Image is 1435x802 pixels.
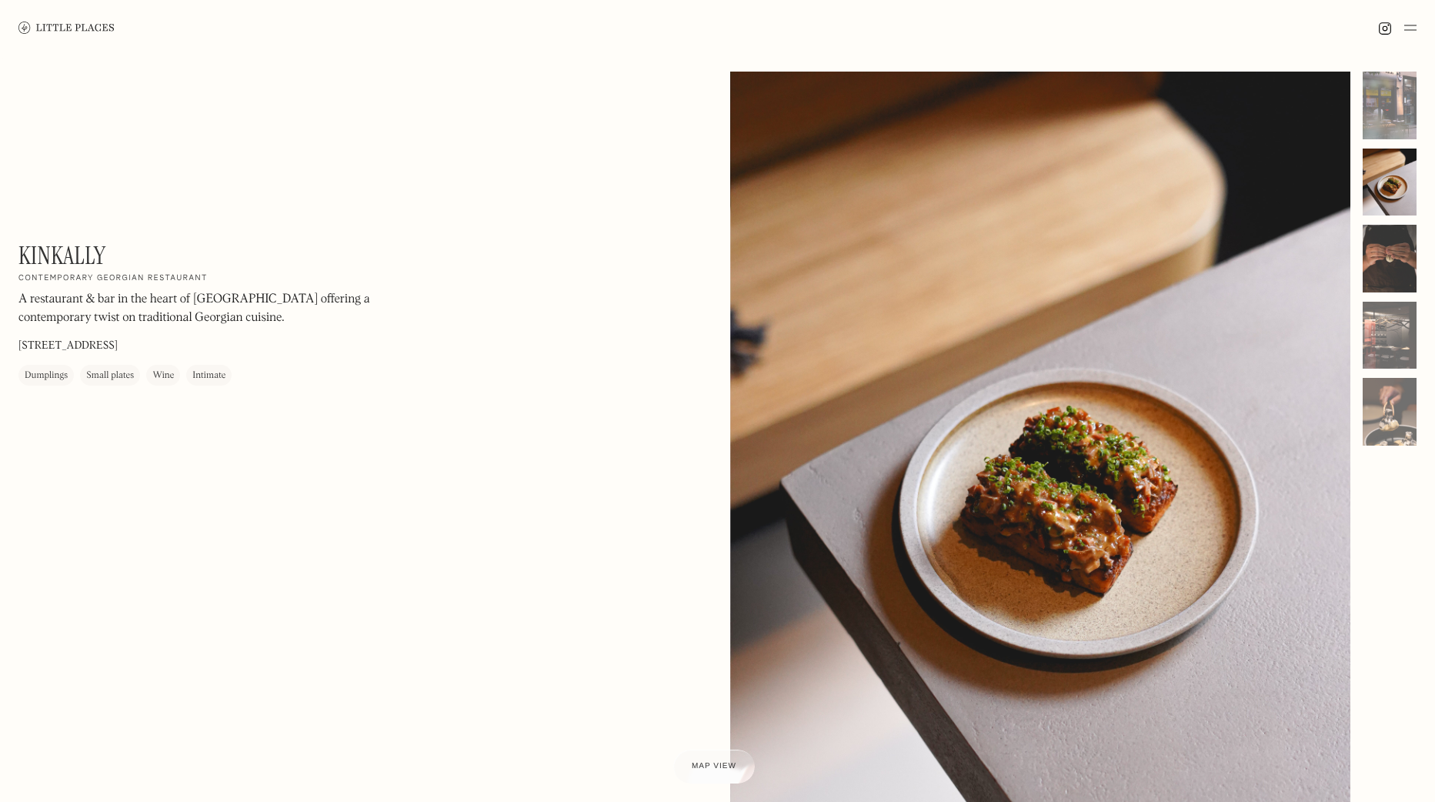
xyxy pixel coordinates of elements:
div: Wine [152,368,174,383]
div: Intimate [192,368,225,383]
a: Map view [673,750,755,784]
span: Map view [692,762,736,770]
div: Dumplings [25,368,68,383]
div: Small plates [86,368,134,383]
p: [STREET_ADDRESS] [18,338,118,354]
h2: Contemporary Georgian restaurant [18,273,208,284]
h1: Kinkally [18,241,106,270]
p: A restaurant & bar in the heart of [GEOGRAPHIC_DATA] offering a contemporary twist on traditional... [18,290,434,327]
